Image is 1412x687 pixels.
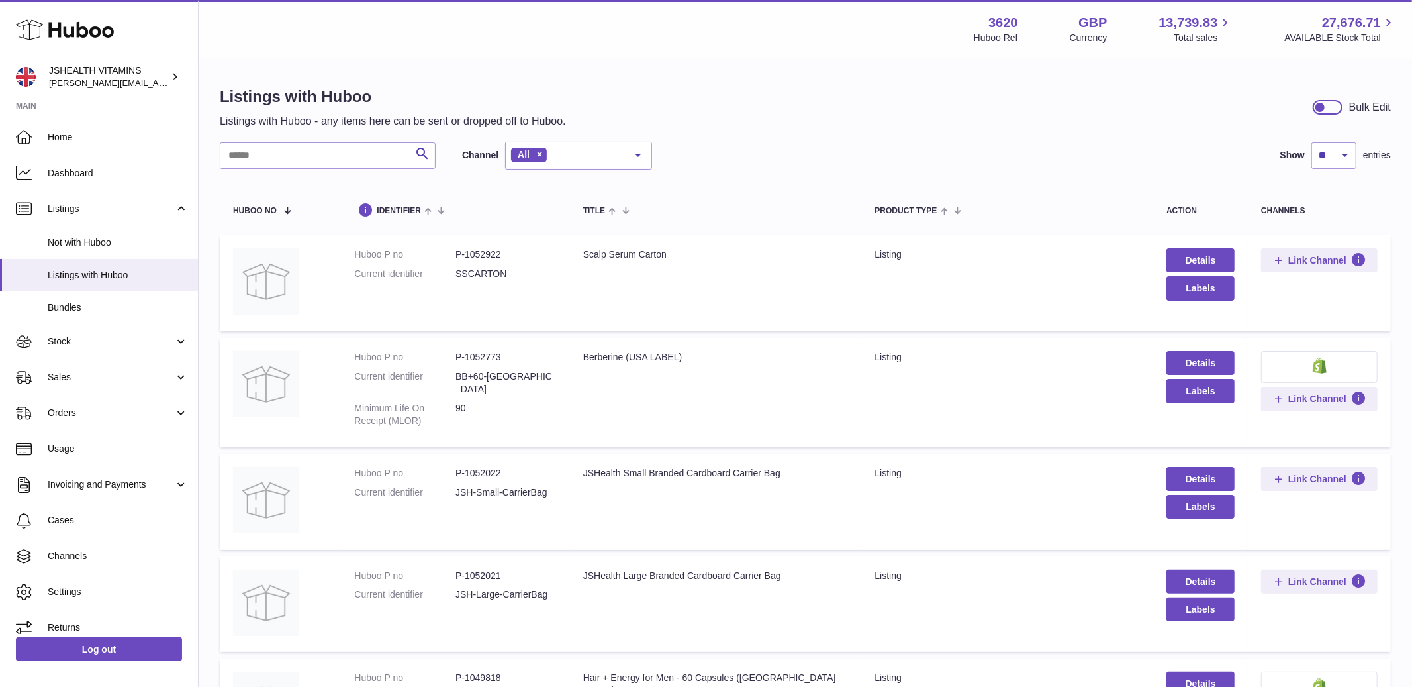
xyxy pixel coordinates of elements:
span: Invoicing and Payments [48,478,174,491]
dd: P-1052021 [455,570,557,582]
div: action [1166,207,1235,215]
span: Listings with Huboo [48,269,188,282]
dt: Huboo P no [354,467,455,480]
div: listing [875,351,1141,364]
dt: Current identifier [354,588,455,601]
span: Settings [48,586,188,598]
button: Labels [1166,276,1235,300]
span: Link Channel [1288,254,1346,266]
span: Cases [48,514,188,527]
a: Details [1166,248,1235,272]
img: shopify-small.png [1313,358,1327,374]
dt: Current identifier [354,268,455,280]
dd: 90 [455,402,557,427]
a: Details [1166,570,1235,594]
div: JSHEALTH VITAMINS [49,64,168,89]
span: 27,676.71 [1322,14,1381,32]
strong: GBP [1078,14,1107,32]
dt: Current identifier [354,486,455,499]
div: Berberine (USA LABEL) [583,351,849,364]
div: listing [875,467,1141,480]
div: listing [875,248,1141,261]
span: Link Channel [1288,393,1346,405]
span: Bundles [48,301,188,314]
div: Huboo Ref [974,32,1018,44]
dd: P-1052773 [455,351,557,364]
button: Labels [1166,598,1235,621]
img: JSHealth Large Branded Cardboard Carrier Bag [233,570,299,636]
p: Listings with Huboo - any items here can be sent or dropped off to Huboo. [220,114,566,129]
img: JSHealth Small Branded Cardboard Carrier Bag [233,467,299,533]
dt: Huboo P no [354,351,455,364]
dt: Huboo P no [354,672,455,684]
dt: Huboo P no [354,248,455,261]
a: 27,676.71 AVAILABLE Stock Total [1284,14,1396,44]
button: Link Channel [1261,570,1378,594]
button: Link Channel [1261,387,1378,411]
div: listing [875,672,1141,684]
span: All [518,149,530,160]
span: Listings [48,203,174,215]
dd: JSH-Small-CarrierBag [455,486,557,499]
span: [PERSON_NAME][EMAIL_ADDRESS][DOMAIN_NAME] [49,78,265,88]
h1: Listings with Huboo [220,86,566,107]
label: Show [1280,149,1305,162]
dd: SSCARTON [455,268,557,280]
img: Berberine (USA LABEL) [233,351,299,417]
div: JSHealth Small Branded Cardboard Carrier Bag [583,467,849,480]
dd: JSH-Large-CarrierBag [455,588,557,601]
span: identifier [377,207,421,215]
a: Details [1166,351,1235,375]
div: Currency [1070,32,1107,44]
span: Orders [48,407,174,419]
span: Dashboard [48,167,188,180]
img: Scalp Serum Carton [233,248,299,315]
span: AVAILABLE Stock Total [1284,32,1396,44]
span: Huboo no [233,207,277,215]
button: Labels [1166,495,1235,519]
span: Total sales [1174,32,1233,44]
a: Log out [16,637,182,661]
span: Link Channel [1288,576,1346,588]
span: Channels [48,550,188,562]
dd: P-1052022 [455,467,557,480]
div: channels [1261,207,1378,215]
button: Link Channel [1261,467,1378,491]
button: Labels [1166,379,1235,403]
dd: P-1049818 [455,672,557,684]
label: Channel [462,149,498,162]
dt: Minimum Life On Receipt (MLOR) [354,402,455,427]
span: Stock [48,335,174,348]
span: entries [1363,149,1391,162]
dd: P-1052922 [455,248,557,261]
span: Returns [48,621,188,634]
span: Not with Huboo [48,237,188,249]
strong: 3620 [988,14,1018,32]
div: Bulk Edit [1349,100,1391,115]
span: 13,739.83 [1158,14,1217,32]
span: Sales [48,371,174,384]
span: title [583,207,605,215]
span: Usage [48,443,188,455]
dt: Current identifier [354,370,455,396]
div: JSHealth Large Branded Cardboard Carrier Bag [583,570,849,582]
a: Details [1166,467,1235,491]
button: Link Channel [1261,248,1378,272]
dd: BB+60-[GEOGRAPHIC_DATA] [455,370,557,396]
div: Scalp Serum Carton [583,248,849,261]
a: 13,739.83 Total sales [1158,14,1233,44]
span: Link Channel [1288,473,1346,485]
span: Product Type [875,207,937,215]
img: francesca@jshealthvitamins.com [16,67,36,87]
dt: Huboo P no [354,570,455,582]
span: Home [48,131,188,144]
div: listing [875,570,1141,582]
